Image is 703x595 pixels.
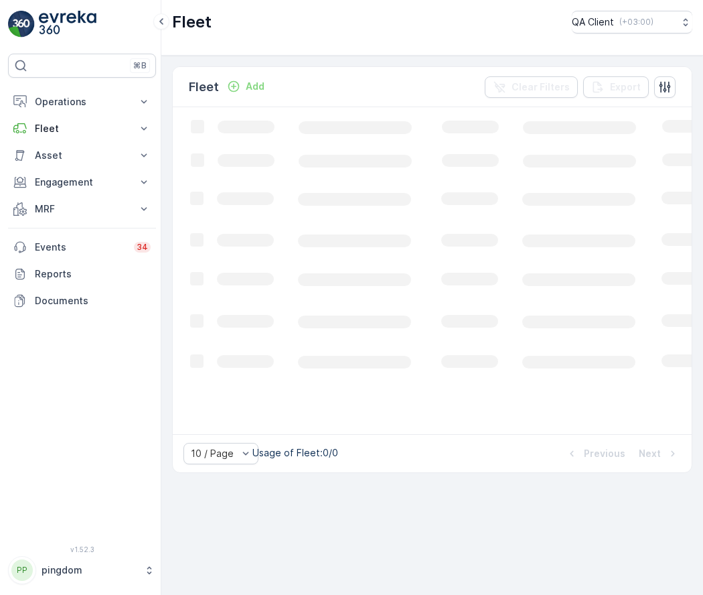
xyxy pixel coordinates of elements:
[8,196,156,222] button: MRF
[8,234,156,261] a: Events34
[8,556,156,584] button: PPpingdom
[572,15,614,29] p: QA Client
[222,78,270,94] button: Add
[42,564,137,577] p: pingdom
[35,202,129,216] p: MRF
[35,294,151,308] p: Documents
[35,149,129,162] p: Asset
[35,267,151,281] p: Reports
[8,88,156,115] button: Operations
[8,115,156,142] button: Fleet
[512,80,570,94] p: Clear Filters
[8,545,156,553] span: v 1.52.3
[35,122,129,135] p: Fleet
[133,60,147,71] p: ⌘B
[8,11,35,38] img: logo
[8,169,156,196] button: Engagement
[137,242,148,253] p: 34
[572,11,692,34] button: QA Client(+03:00)
[252,446,338,460] p: Usage of Fleet : 0/0
[39,11,96,38] img: logo_light-DOdMpM7g.png
[583,76,649,98] button: Export
[584,447,625,460] p: Previous
[35,95,129,109] p: Operations
[246,80,264,93] p: Add
[485,76,578,98] button: Clear Filters
[35,176,129,189] p: Engagement
[8,261,156,287] a: Reports
[610,80,641,94] p: Export
[8,287,156,314] a: Documents
[189,78,219,96] p: Fleet
[35,241,126,254] p: Events
[564,446,627,462] button: Previous
[637,446,681,462] button: Next
[11,559,33,581] div: PP
[172,11,212,33] p: Fleet
[619,17,653,27] p: ( +03:00 )
[8,142,156,169] button: Asset
[639,447,661,460] p: Next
